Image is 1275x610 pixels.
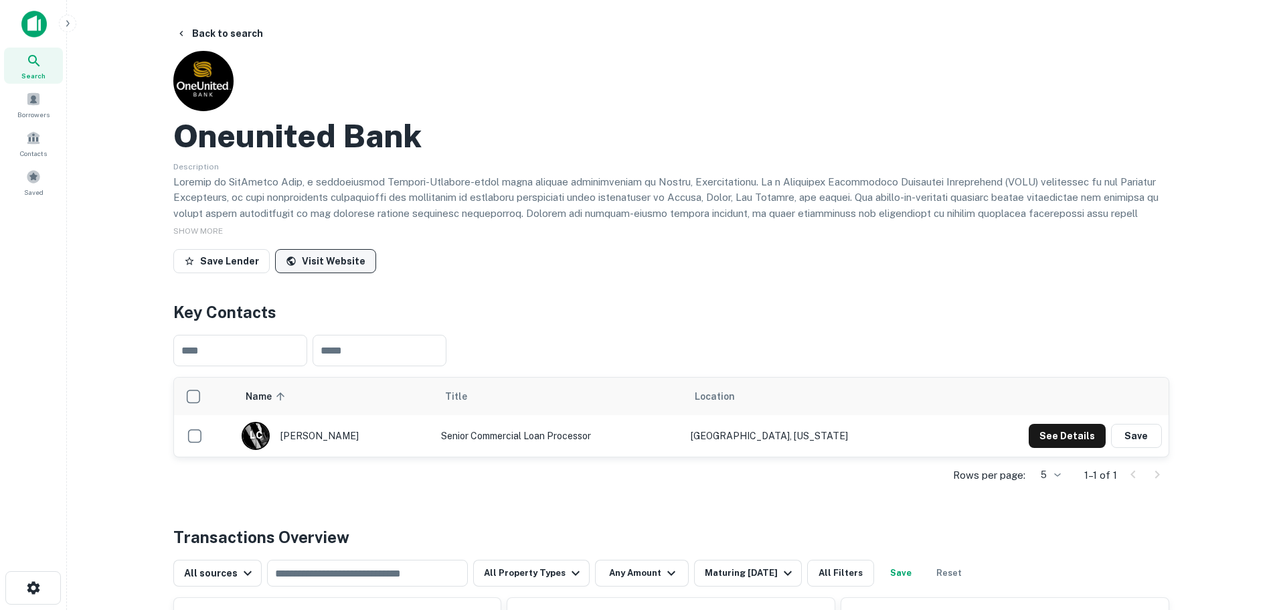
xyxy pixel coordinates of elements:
iframe: Chat Widget [1208,503,1275,567]
button: Maturing [DATE] [694,560,802,587]
a: Visit Website [275,249,376,273]
p: L C [250,429,262,443]
div: 5 [1031,465,1063,485]
span: Location [695,388,735,404]
span: Saved [24,187,44,198]
img: capitalize-icon.png [21,11,47,37]
span: Search [21,70,46,81]
div: Maturing [DATE] [705,565,796,581]
div: All sources [184,565,256,581]
button: All sources [173,560,262,587]
button: Any Amount [595,560,689,587]
button: All Filters [807,560,874,587]
span: SHOW MORE [173,226,223,236]
button: See Details [1029,424,1106,448]
th: Title [434,378,684,415]
button: All Property Types [473,560,590,587]
th: Location [684,378,944,415]
button: Save your search to get updates of matches that match your search criteria. [879,560,922,587]
td: Senior Commercial Loan Processor [434,415,684,457]
div: [PERSON_NAME] [242,422,428,450]
button: Back to search [171,21,268,46]
th: Name [235,378,434,415]
p: Loremip do SitAmetco Adip, e seddoeiusmod Tempori-Utlabore-etdol magna aliquae adminimveniam qu N... [173,174,1169,332]
a: Borrowers [4,86,63,123]
span: Borrowers [17,109,50,120]
span: Name [246,388,289,404]
td: [GEOGRAPHIC_DATA], [US_STATE] [684,415,944,457]
button: Reset [928,560,970,587]
p: Rows per page: [953,467,1025,483]
p: 1–1 of 1 [1084,467,1117,483]
span: Contacts [20,148,47,159]
a: Saved [4,164,63,200]
div: scrollable content [174,378,1169,457]
button: Save [1111,424,1162,448]
h2: Oneunited Bank [173,117,422,155]
span: Description [173,162,219,171]
a: Contacts [4,125,63,161]
h4: Key Contacts [173,300,1169,324]
button: Save Lender [173,249,270,273]
span: Title [445,388,485,404]
a: Search [4,48,63,84]
h4: Transactions Overview [173,525,349,549]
